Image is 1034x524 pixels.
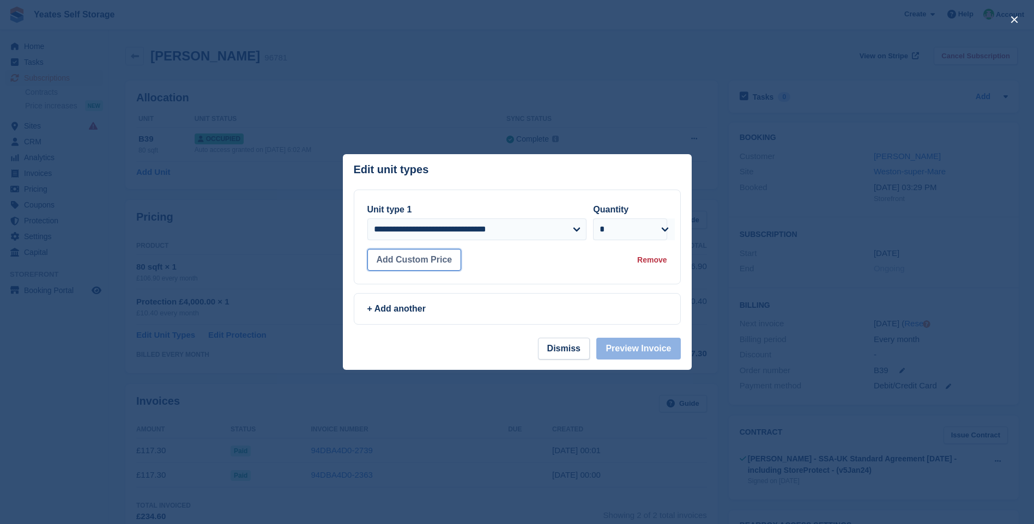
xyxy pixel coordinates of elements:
[367,249,462,271] button: Add Custom Price
[367,205,412,214] label: Unit type 1
[354,163,429,176] p: Edit unit types
[637,254,667,266] div: Remove
[354,293,681,325] a: + Add another
[538,338,590,360] button: Dismiss
[593,205,628,214] label: Quantity
[596,338,680,360] button: Preview Invoice
[1006,11,1023,28] button: close
[367,302,667,315] div: + Add another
